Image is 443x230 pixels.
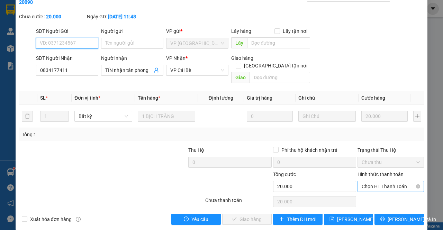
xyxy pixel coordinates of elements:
input: 0 [247,111,293,122]
span: Lấy tận nơi [280,27,310,35]
div: Người gửi [101,27,163,35]
span: plus [279,217,284,222]
span: Định lượng [209,95,233,101]
div: Ngày GD: [87,13,153,20]
span: user-add [154,67,159,73]
input: 0 [361,111,408,122]
input: Dọc đường [247,37,310,48]
span: close-circle [416,184,420,188]
button: exclamation-circleYêu cầu [171,214,221,225]
span: VP Nhận [166,55,186,61]
span: Tổng cước [273,172,296,177]
span: Yêu cầu [191,215,208,223]
span: Lấy [231,37,247,48]
span: printer [380,217,385,222]
span: Giao hàng [231,55,253,61]
span: [GEOGRAPHIC_DATA] tận nơi [241,62,310,70]
input: Ghi Chú [298,111,356,122]
span: VP Cái Bè [170,65,224,75]
input: Dọc đường [250,72,310,83]
b: [DATE] 11:48 [108,14,136,19]
button: plusThêm ĐH mới [273,214,323,225]
th: Ghi chú [296,91,359,105]
span: Giao [231,72,250,83]
div: Người nhận [101,54,163,62]
span: Tên hàng [138,95,160,101]
div: SĐT Người Gửi [36,27,98,35]
label: Hình thức thanh toán [358,172,404,177]
span: VP Sài Gòn [170,38,224,48]
input: VD: Bàn, Ghế [138,111,195,122]
span: Thu Hộ [188,147,204,153]
span: Thêm ĐH mới [287,215,316,223]
span: Đơn vị tính [74,95,100,101]
span: save [329,217,334,222]
div: Chưa cước : [19,13,85,20]
div: SĐT Người Nhận [36,54,98,62]
div: Tổng: 1 [22,131,172,138]
span: Giá trị hàng [247,95,272,101]
button: plus [413,111,421,122]
div: Chưa thanh toán [205,196,272,209]
div: VP gửi [166,27,228,35]
button: save[PERSON_NAME] thay đổi [324,214,373,225]
span: [PERSON_NAME] thay đổi [337,215,392,223]
button: delete [22,111,33,122]
span: [PERSON_NAME] và In [388,215,436,223]
span: Cước hàng [361,95,385,101]
button: checkGiao hàng [222,214,272,225]
span: Xuất hóa đơn hàng [27,215,74,223]
span: exclamation-circle [184,217,189,222]
span: Phí thu hộ khách nhận trả [279,146,340,154]
div: Trạng thái Thu Hộ [358,146,424,154]
span: Lấy hàng [231,28,251,34]
button: printer[PERSON_NAME] và In [374,214,424,225]
span: Bất kỳ [79,111,128,121]
span: SL [40,95,46,101]
b: 20.000 [46,14,61,19]
span: Chọn HT Thanh Toán [362,181,420,192]
span: Chưa thu [362,157,420,167]
span: info-circle [76,217,81,222]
